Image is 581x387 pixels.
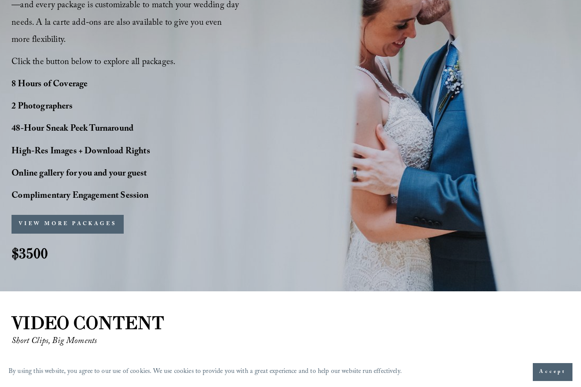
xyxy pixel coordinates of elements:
[12,100,73,114] strong: 2 Photographers
[9,366,402,379] p: By using this website, you agree to our use of cookies. We use cookies to provide you with a grea...
[12,244,48,263] strong: $3500
[12,78,87,92] strong: 8 Hours of Coverage
[12,334,97,349] em: Short Clips, Big Moments
[533,363,572,381] button: Accept
[12,122,134,137] strong: 48-Hour Sneak Peek Turnaround
[12,145,150,159] strong: High-Res Images + Download Rights
[12,215,124,234] button: VIEW MORE PACKAGES
[12,56,175,70] span: Click the button below to explore all packages.
[12,189,148,204] strong: Complimentary Engagement Session
[539,368,566,376] span: Accept
[12,167,147,182] strong: Online gallery for you and your guest
[12,312,164,334] strong: VIDEO CONTENT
